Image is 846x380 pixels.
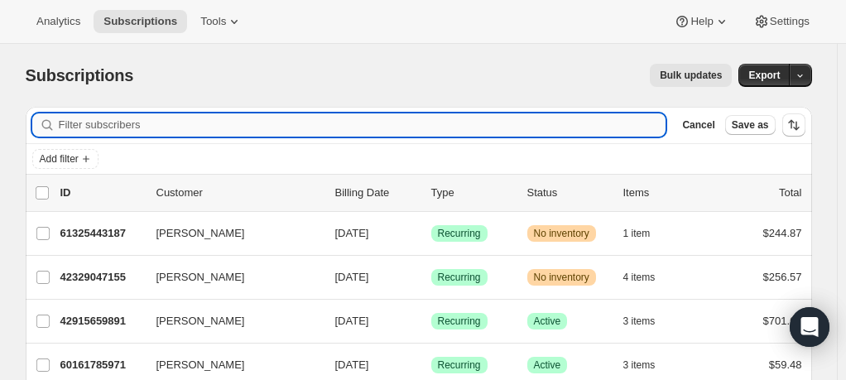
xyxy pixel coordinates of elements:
[790,307,829,347] div: Open Intercom Messenger
[534,358,561,372] span: Active
[623,185,706,201] div: Items
[725,115,776,135] button: Save as
[335,358,369,371] span: [DATE]
[26,66,134,84] span: Subscriptions
[779,185,801,201] p: Total
[438,271,481,284] span: Recurring
[690,15,713,28] span: Help
[763,315,802,327] span: $701.65
[534,315,561,328] span: Active
[147,308,312,334] button: [PERSON_NAME]
[60,310,802,333] div: 42915659891[PERSON_NAME][DATE]SuccessRecurringSuccessActive3 items$701.65
[36,15,80,28] span: Analytics
[60,266,802,289] div: 42329047155[PERSON_NAME][DATE]SuccessRecurringWarningNo inventory4 items$256.57
[156,225,245,242] span: [PERSON_NAME]
[623,271,656,284] span: 4 items
[94,10,187,33] button: Subscriptions
[623,266,674,289] button: 4 items
[156,357,245,373] span: [PERSON_NAME]
[40,152,79,166] span: Add filter
[438,358,481,372] span: Recurring
[623,358,656,372] span: 3 items
[534,271,589,284] span: No inventory
[763,271,802,283] span: $256.57
[623,354,674,377] button: 3 items
[438,227,481,240] span: Recurring
[770,15,810,28] span: Settings
[200,15,226,28] span: Tools
[156,313,245,329] span: [PERSON_NAME]
[335,315,369,327] span: [DATE]
[60,185,802,201] div: IDCustomerBilling DateTypeStatusItemsTotal
[156,269,245,286] span: [PERSON_NAME]
[650,64,732,87] button: Bulk updates
[664,10,739,33] button: Help
[623,310,674,333] button: 3 items
[156,185,322,201] p: Customer
[738,64,790,87] button: Export
[732,118,769,132] span: Save as
[147,220,312,247] button: [PERSON_NAME]
[660,69,722,82] span: Bulk updates
[623,222,669,245] button: 1 item
[32,149,99,169] button: Add filter
[335,227,369,239] span: [DATE]
[431,185,514,201] div: Type
[527,185,610,201] p: Status
[623,227,651,240] span: 1 item
[782,113,805,137] button: Sort the results
[675,115,721,135] button: Cancel
[60,354,802,377] div: 60161785971[PERSON_NAME][DATE]SuccessRecurringSuccessActive3 items$59.48
[60,357,143,373] p: 60161785971
[60,269,143,286] p: 42329047155
[335,271,369,283] span: [DATE]
[682,118,714,132] span: Cancel
[534,227,589,240] span: No inventory
[60,222,802,245] div: 61325443187[PERSON_NAME][DATE]SuccessRecurringWarningNo inventory1 item$244.87
[60,313,143,329] p: 42915659891
[60,185,143,201] p: ID
[59,113,666,137] input: Filter subscribers
[103,15,177,28] span: Subscriptions
[26,10,90,33] button: Analytics
[60,225,143,242] p: 61325443187
[743,10,820,33] button: Settings
[190,10,252,33] button: Tools
[769,358,802,371] span: $59.48
[748,69,780,82] span: Export
[438,315,481,328] span: Recurring
[623,315,656,328] span: 3 items
[335,185,418,201] p: Billing Date
[147,352,312,378] button: [PERSON_NAME]
[147,264,312,291] button: [PERSON_NAME]
[763,227,802,239] span: $244.87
